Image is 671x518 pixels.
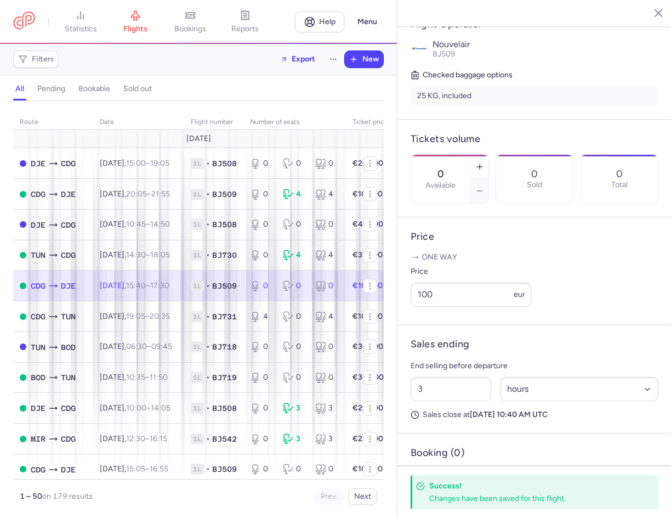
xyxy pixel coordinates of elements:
[37,84,65,94] h4: pending
[206,311,210,322] span: •
[32,55,54,64] span: Filters
[61,371,76,384] span: TUN
[150,159,169,168] time: 19:05
[150,250,170,260] time: 18:05
[100,189,170,199] span: [DATE],
[100,159,169,168] span: [DATE],
[126,189,147,199] time: 20:05
[531,168,538,179] p: 0
[100,434,167,443] span: [DATE],
[348,488,377,505] button: Next
[126,312,145,321] time: 19:05
[100,312,170,321] span: [DATE],
[411,40,428,57] img: Nouvelair logo
[20,492,42,501] strong: 1 – 50
[163,10,218,34] a: bookings
[315,189,339,200] div: 4
[191,311,204,322] span: 1L
[191,250,204,261] span: 1L
[191,464,204,475] span: 1L
[315,219,339,230] div: 0
[352,159,383,168] strong: €209.00
[283,280,307,291] div: 0
[42,492,93,501] span: on 179 results
[352,434,383,443] strong: €220.00
[433,49,455,59] span: BJ509
[411,283,531,307] input: ---
[126,434,145,443] time: 12:30
[31,402,46,414] span: DJE
[315,280,339,291] div: 0
[123,84,152,94] h4: sold out
[433,40,658,49] p: Nouvelair
[100,373,168,382] span: [DATE],
[206,250,210,261] span: •
[100,464,168,474] span: [DATE],
[616,168,623,179] p: 0
[429,493,634,504] div: Changes have been saved for this flight.
[191,433,204,444] span: 1L
[411,69,658,82] h5: Checked baggage options
[319,18,336,26] span: Help
[206,372,210,383] span: •
[212,189,237,200] span: BJ509
[352,373,384,382] strong: €300.00
[527,181,542,189] p: Sold
[78,84,110,94] h4: bookable
[15,84,24,94] h4: all
[126,434,167,443] span: –
[250,433,274,444] div: 0
[31,157,46,170] span: DJE
[273,50,322,68] button: Export
[283,433,307,444] div: 3
[186,134,211,143] span: [DATE]
[151,342,172,351] time: 09:45
[126,219,146,229] time: 10:45
[31,464,46,476] span: CDG
[126,250,146,260] time: 14:30
[206,189,210,200] span: •
[411,265,531,278] label: Price
[250,464,274,475] div: 0
[191,189,204,200] span: 1L
[126,250,170,260] span: –
[206,219,210,230] span: •
[514,290,525,299] span: eur
[150,219,170,229] time: 14:50
[243,114,346,131] th: number of seats
[315,341,339,352] div: 0
[212,280,237,291] span: BJ509
[250,189,274,200] div: 0
[150,464,168,474] time: 16:55
[352,342,383,351] strong: €309.00
[126,342,172,351] span: –
[65,24,97,34] span: statistics
[174,24,206,34] span: bookings
[13,114,93,131] th: route
[470,410,548,419] strong: [DATE] 10:40 AM UTC
[411,410,658,420] p: Sales close at
[425,181,456,190] label: Available
[283,250,307,261] div: 4
[150,373,168,382] time: 11:50
[411,338,469,351] h4: Sales ending
[362,55,379,64] span: New
[295,12,344,32] a: Help
[352,219,383,229] strong: €469.00
[283,464,307,475] div: 0
[315,158,339,169] div: 0
[100,250,170,260] span: [DATE],
[212,158,237,169] span: BJ508
[206,341,210,352] span: •
[123,24,147,34] span: flights
[250,403,274,414] div: 0
[292,55,315,63] span: Export
[231,24,259,34] span: reports
[346,114,394,131] th: Ticket price
[126,159,146,168] time: 15:00
[212,464,237,475] span: BJ509
[31,433,46,445] span: MIR
[411,252,658,263] p: One way
[126,189,170,199] span: –
[212,372,237,383] span: BJ719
